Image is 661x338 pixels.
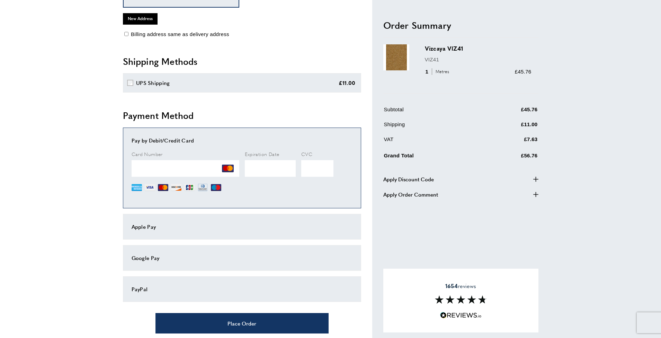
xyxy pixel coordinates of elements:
p: VIZ41 [425,55,532,63]
td: £45.76 [483,105,537,119]
span: Card Number [132,150,163,157]
td: Grand Total [384,150,483,165]
img: DN.webp [197,182,208,193]
td: £7.63 [483,135,537,148]
img: VI.webp [145,182,155,193]
div: Apple Pay [132,223,352,231]
img: Reviews section [435,295,487,304]
h3: Vizcaya VIZ41 [425,44,532,52]
img: DI.webp [171,182,181,193]
div: UPS Shipping [136,79,170,87]
span: Apply Order Comment [383,190,438,198]
td: Shipping [384,120,483,133]
img: MI.webp [211,182,221,193]
div: 1 [425,67,452,76]
td: £11.00 [483,120,537,133]
span: £45.76 [515,68,532,74]
img: JCB.webp [184,182,195,193]
span: Billing address same as delivery address [131,31,229,37]
td: Subtotal [384,105,483,119]
span: Expiration Date [245,150,279,157]
button: Place Order [155,313,329,333]
span: Apply Discount Code [383,175,434,183]
div: Pay by Debit/Credit Card [132,136,352,145]
td: £56.76 [483,150,537,165]
input: Billing address same as delivery address [124,32,128,36]
img: AE.webp [132,182,142,193]
iframe: Secure Credit Card Frame - Expiration Date [245,160,296,177]
h2: Payment Method [123,109,361,122]
strong: 1654 [445,282,458,290]
img: Reviews.io 5 stars [440,312,482,319]
span: reviews [445,283,476,289]
span: CVC [301,150,312,157]
h2: Shipping Methods [123,55,361,68]
span: Metres [432,68,451,75]
td: VAT [384,135,483,148]
img: MC.png [222,163,234,174]
img: Vizcaya VIZ41 [383,44,409,70]
div: Google Pay [132,254,352,262]
button: New Address [123,13,158,24]
h2: Order Summary [383,19,538,31]
div: PayPal [132,285,352,293]
img: MC.webp [158,182,168,193]
iframe: Secure Credit Card Frame - CVV [301,160,333,177]
div: £11.00 [339,79,356,87]
iframe: Secure Credit Card Frame - Credit Card Number [132,160,239,177]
